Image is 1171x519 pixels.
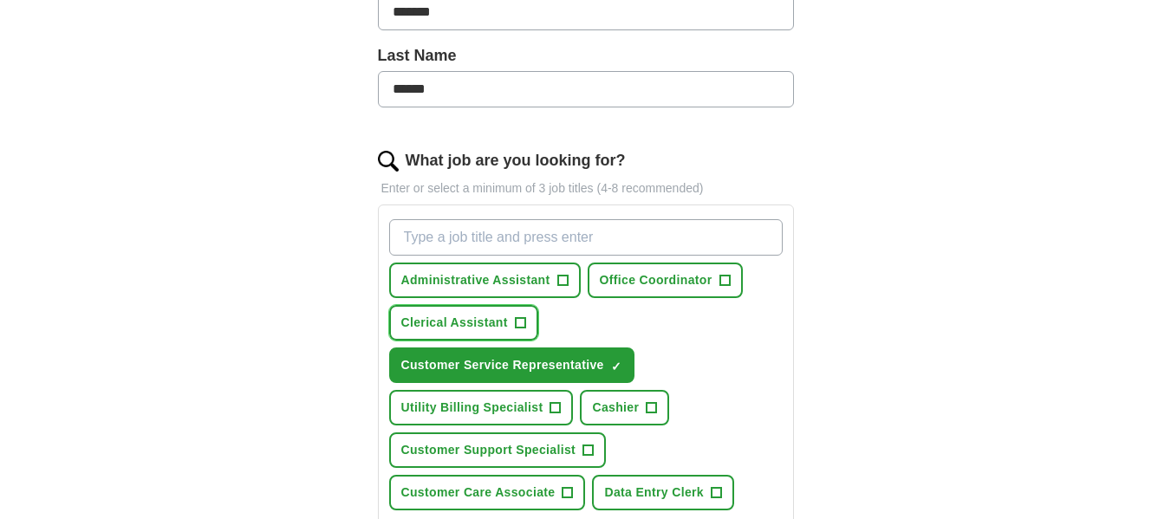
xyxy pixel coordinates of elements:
[604,483,704,502] span: Data Entry Clerk
[611,360,621,373] span: ✓
[401,483,556,502] span: Customer Care Associate
[389,390,574,425] button: Utility Billing Specialist
[401,399,543,417] span: Utility Billing Specialist
[401,271,550,289] span: Administrative Assistant
[600,271,712,289] span: Office Coordinator
[406,149,626,172] label: What job are you looking for?
[378,44,794,68] label: Last Name
[401,314,508,332] span: Clerical Assistant
[592,399,639,417] span: Cashier
[389,347,634,383] button: Customer Service Representative✓
[389,219,783,256] input: Type a job title and press enter
[588,263,743,298] button: Office Coordinator
[401,441,576,459] span: Customer Support Specialist
[389,305,538,341] button: Clerical Assistant
[401,356,604,374] span: Customer Service Representative
[389,263,581,298] button: Administrative Assistant
[580,390,669,425] button: Cashier
[389,432,607,468] button: Customer Support Specialist
[389,475,586,510] button: Customer Care Associate
[378,151,399,172] img: search.png
[592,475,734,510] button: Data Entry Clerk
[378,179,794,198] p: Enter or select a minimum of 3 job titles (4-8 recommended)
